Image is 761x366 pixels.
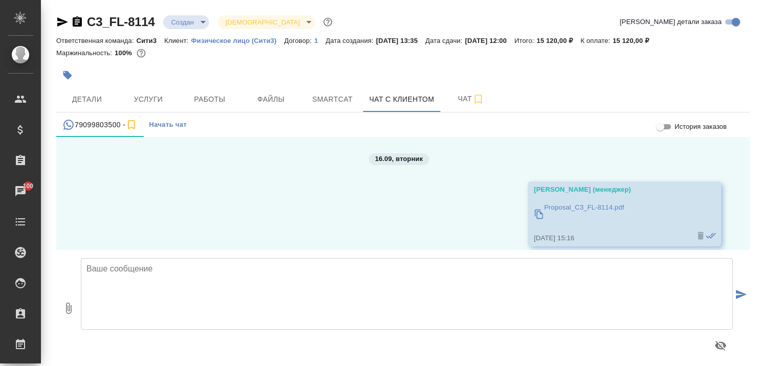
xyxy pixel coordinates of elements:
button: Скопировать ссылку [71,16,83,28]
p: Договор: [284,37,315,44]
a: 100 [3,178,38,204]
span: История заказов [675,122,727,132]
p: 15 120,00 ₽ [613,37,657,44]
button: Начать чат [144,112,192,137]
span: Начать чат [149,119,187,131]
button: 0.00 RUB; [135,47,148,60]
span: [PERSON_NAME] детали заказа [620,17,722,27]
p: Дата создания: [326,37,376,44]
svg: Подписаться [125,119,138,131]
p: Ответственная команда: [56,37,137,44]
span: Работы [185,93,234,106]
span: Услуги [124,93,173,106]
span: Файлы [247,93,296,106]
a: Физическое лицо (Сити3) [191,36,284,44]
a: C3_FL-8114 [87,15,155,29]
button: [DEMOGRAPHIC_DATA] [222,18,303,27]
div: Создан [217,15,315,29]
button: Скопировать ссылку для ЯМессенджера [56,16,69,28]
p: [DATE] 13:35 [376,37,426,44]
p: Маржинальность: [56,49,115,57]
p: Дата сдачи: [426,37,465,44]
span: Чат [446,93,496,105]
button: Добавить тэг [56,64,79,86]
p: [DATE] 12:00 [465,37,514,44]
span: Чат с клиентом [369,93,434,106]
p: Сити3 [137,37,165,44]
p: Итого: [514,37,536,44]
p: К оплате: [580,37,613,44]
div: [PERSON_NAME] (менеджер) [534,185,685,195]
button: Создан [168,18,197,27]
a: Proposal_C3_FL-8114.pdf [534,200,685,228]
p: 15 120,00 ₽ [536,37,580,44]
span: 100 [17,181,40,191]
div: Создан [163,15,209,29]
div: [DATE] 15:16 [534,233,685,243]
span: Smartcat [308,93,357,106]
p: Proposal_C3_FL-8114.pdf [544,202,624,213]
div: simple tabs example [56,112,750,137]
a: 1 [314,36,325,44]
p: Физическое лицо (Сити3) [191,37,284,44]
p: Клиент: [164,37,191,44]
div: 79099803500 (Егор) - (undefined) [62,119,138,131]
p: 100% [115,49,135,57]
p: 1 [314,37,325,44]
span: Детали [62,93,111,106]
p: 16.09, вторник [375,154,423,164]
